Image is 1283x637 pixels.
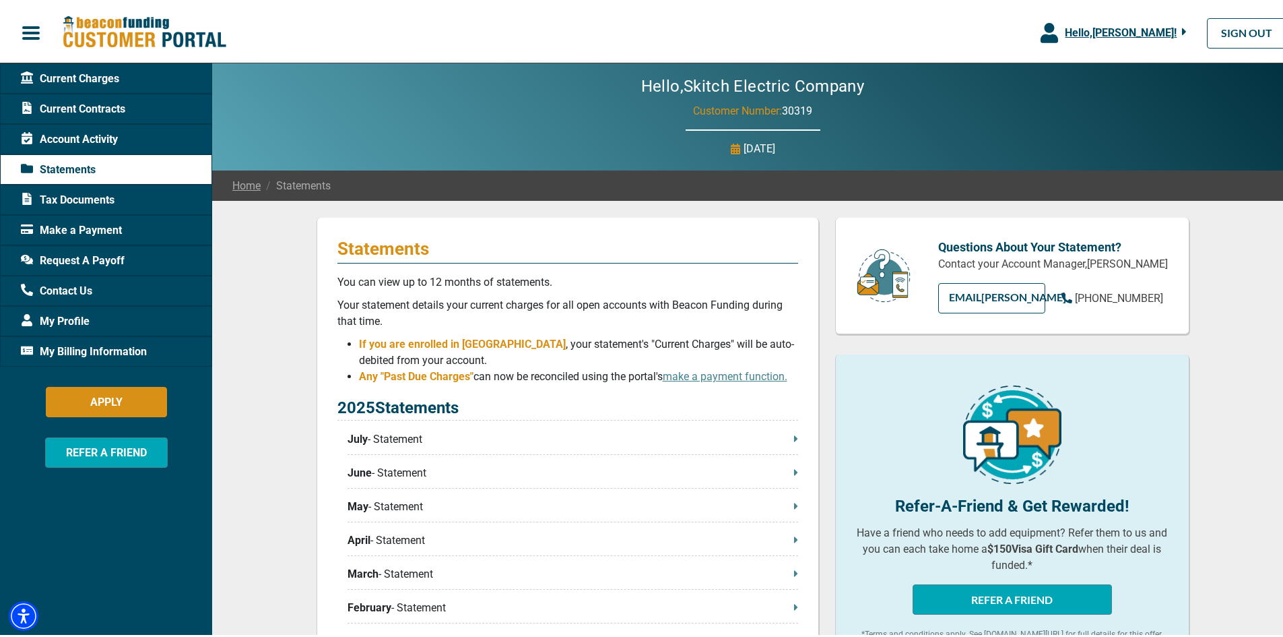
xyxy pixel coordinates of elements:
p: - Statement [348,462,798,479]
span: 30319 [782,102,812,115]
span: Request A Payoff [21,250,125,266]
span: Contact Us [21,280,92,297]
span: February [348,597,391,613]
p: Your statement details your current charges for all open accounts with Beacon Funding during that... [337,295,798,327]
span: can now be reconciled using the portal's [473,367,787,380]
p: - Statement [348,429,798,445]
span: Current Contracts [21,98,125,115]
p: Have a friend who needs to add equipment? Refer them to us and you can each take home a when thei... [856,522,1169,571]
button: REFER A FRIEND [45,435,168,465]
span: Tax Documents [21,189,114,206]
span: Account Activity [21,129,118,145]
p: Refer-A-Friend & Get Rewarded! [856,491,1169,516]
span: Make a Payment [21,220,122,236]
span: My Billing Information [21,341,147,357]
button: APPLY [46,384,167,415]
span: Any "Past Due Charges" [359,367,473,380]
p: - Statement [348,564,798,580]
a: EMAIL[PERSON_NAME] [938,280,1045,311]
p: - Statement [348,597,798,613]
a: [PHONE_NUMBER] [1061,288,1163,304]
span: Statements [261,175,331,191]
p: - Statement [348,530,798,546]
span: , your statement's "Current Charges" will be auto-debited from your account. [359,335,794,364]
img: customer-service.png [853,245,914,301]
p: [DATE] [744,138,775,154]
span: April [348,530,370,546]
span: May [348,496,368,512]
span: If you are enrolled in [GEOGRAPHIC_DATA] [359,335,566,348]
span: [PHONE_NUMBER] [1075,289,1163,302]
button: REFER A FRIEND [913,582,1112,612]
div: Accessibility Menu [9,599,38,628]
span: Statements [21,159,96,175]
span: June [348,462,372,479]
span: Current Charges [21,68,119,84]
p: Questions About Your Statement? [938,235,1169,253]
img: refer-a-friend-icon.png [963,383,1061,481]
a: Home [232,175,261,191]
p: Statements [337,235,798,257]
span: My Profile [21,311,90,327]
span: Hello, [PERSON_NAME] ! [1065,24,1177,36]
p: You can view up to 12 months of statements. [337,272,798,288]
h2: Hello, Skitch Electric Company [601,74,904,94]
p: - Statement [348,496,798,512]
p: Contact your Account Manager, [PERSON_NAME] [938,253,1169,270]
a: make a payment function. [663,367,787,380]
img: Beacon Funding Customer Portal Logo [62,13,226,47]
b: $150 Visa Gift Card [987,540,1078,553]
span: March [348,564,379,580]
span: July [348,429,368,445]
span: Customer Number: [693,102,782,115]
p: 2025 Statements [337,393,798,418]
